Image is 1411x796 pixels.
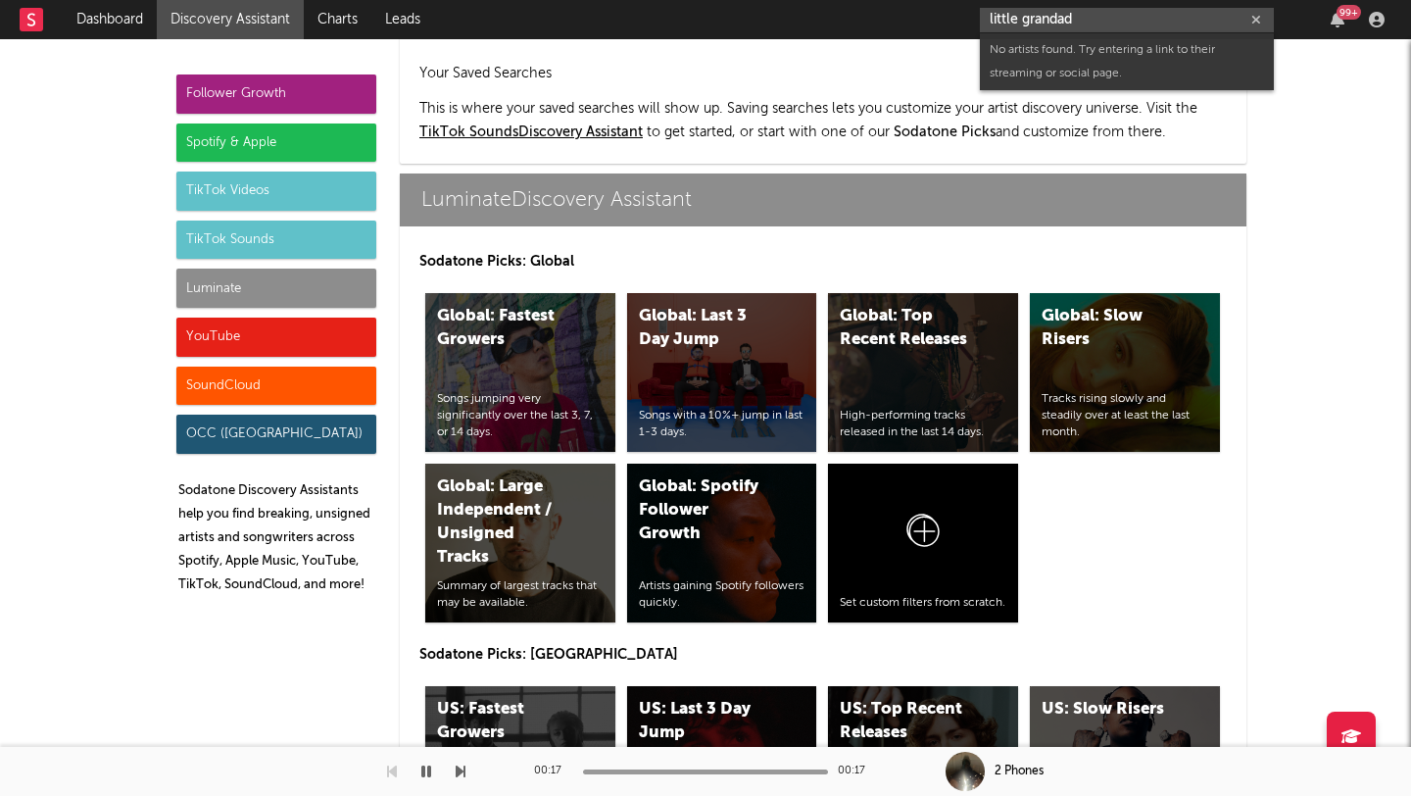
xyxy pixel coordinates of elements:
[1042,698,1175,721] div: US: Slow Risers
[838,760,877,783] div: 00:17
[828,464,1018,622] a: Set custom filters from scratch.
[437,391,604,440] div: Songs jumping very significantly over the last 3, 7, or 14 days.
[176,318,376,357] div: YouTube
[419,62,1227,85] h2: Your Saved Searches
[419,125,643,139] a: TikTok SoundsDiscovery Assistant
[1042,305,1175,352] div: Global: Slow Risers
[1331,12,1344,27] button: 99+
[1030,293,1220,452] a: Global: Slow RisersTracks rising slowly and steadily over at least the last month.
[840,305,973,352] div: Global: Top Recent Releases
[400,174,1246,226] a: LuminateDiscovery Assistant
[627,464,817,622] a: Global: Spotify Follower GrowthArtists gaining Spotify followers quickly.
[1042,391,1208,440] div: Tracks rising slowly and steadily over at least the last month.
[176,75,376,114] div: Follower Growth
[639,578,805,612] div: Artists gaining Spotify followers quickly.
[840,698,973,745] div: US: Top Recent Releases
[828,293,1018,452] a: Global: Top Recent ReleasesHigh-performing tracks released in the last 14 days.
[437,305,570,352] div: Global: Fastest Growers
[980,33,1274,90] div: No artists found. Try entering a link to their streaming or social page.
[639,698,772,745] div: US: Last 3 Day Jump
[437,475,570,570] div: Global: Large Independent / Unsigned Tracks
[176,172,376,211] div: TikTok Videos
[419,643,1227,667] p: Sodatone Picks: [GEOGRAPHIC_DATA]
[176,415,376,454] div: OCC ([GEOGRAPHIC_DATA])
[995,763,1044,780] div: 2 Phones
[534,760,573,783] div: 00:17
[627,293,817,452] a: Global: Last 3 Day JumpSongs with a 10%+ jump in last 1-3 days.
[419,97,1227,144] p: This is where your saved searches will show up. Saving searches lets you customize your artist di...
[639,475,772,546] div: Global: Spotify Follower Growth
[437,698,570,745] div: US: Fastest Growers
[639,305,772,352] div: Global: Last 3 Day Jump
[425,293,615,452] a: Global: Fastest GrowersSongs jumping very significantly over the last 3, 7, or 14 days.
[840,595,1006,612] div: Set custom filters from scratch.
[437,578,604,612] div: Summary of largest tracks that may be available.
[639,408,805,441] div: Songs with a 10%+ jump in last 1-3 days.
[980,8,1274,32] input: Search for artists
[176,269,376,308] div: Luminate
[894,125,996,139] span: Sodatone Picks
[1337,5,1361,20] div: 99 +
[840,408,1006,441] div: High-performing tracks released in the last 14 days.
[425,464,615,622] a: Global: Large Independent / Unsigned TracksSummary of largest tracks that may be available.
[176,124,376,163] div: Spotify & Apple
[176,367,376,406] div: SoundCloud
[176,221,376,260] div: TikTok Sounds
[178,479,376,597] p: Sodatone Discovery Assistants help you find breaking, unsigned artists and songwriters across Spo...
[419,250,1227,274] p: Sodatone Picks: Global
